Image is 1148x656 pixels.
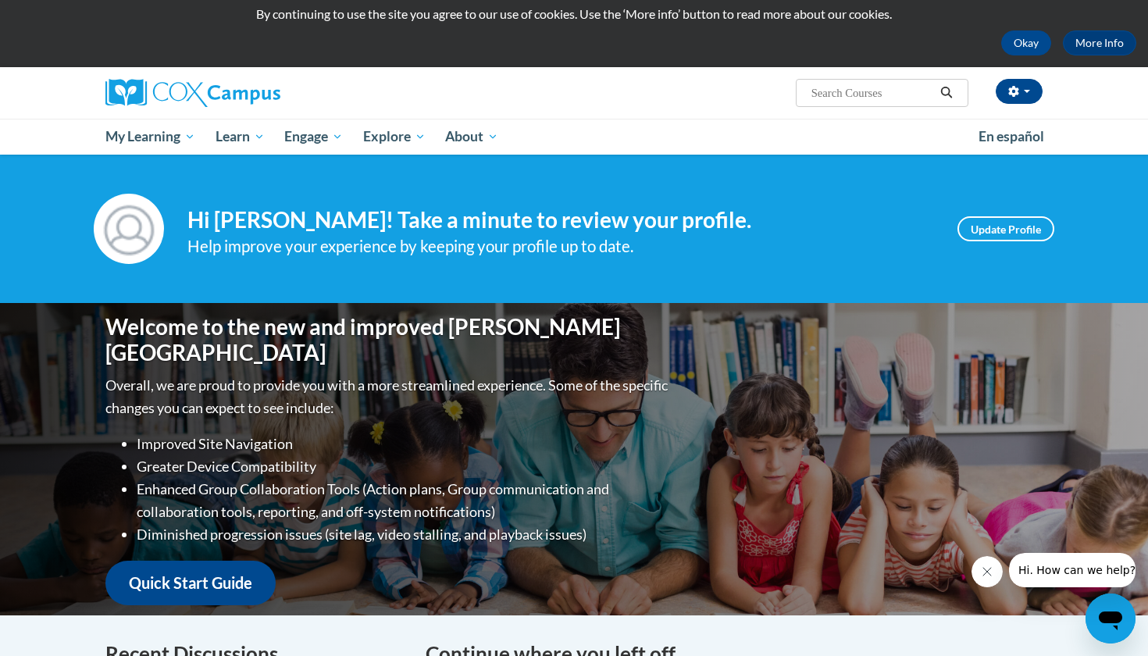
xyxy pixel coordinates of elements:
[105,374,672,419] p: Overall, we are proud to provide you with a more streamlined experience. Some of the specific cha...
[274,119,353,155] a: Engage
[979,128,1044,144] span: En español
[972,556,1003,587] iframe: Close message
[353,119,436,155] a: Explore
[205,119,275,155] a: Learn
[187,234,934,259] div: Help improve your experience by keeping your profile up to date.
[957,216,1054,241] a: Update Profile
[105,127,195,146] span: My Learning
[187,207,934,234] h4: Hi [PERSON_NAME]! Take a minute to review your profile.
[810,84,935,102] input: Search Courses
[1009,553,1136,587] iframe: Message from company
[1063,30,1136,55] a: More Info
[284,127,343,146] span: Engage
[105,79,280,107] img: Cox Campus
[12,5,1136,23] p: By continuing to use the site you agree to our use of cookies. Use the ‘More info’ button to read...
[436,119,509,155] a: About
[216,127,265,146] span: Learn
[105,561,276,605] a: Quick Start Guide
[968,120,1054,153] a: En español
[95,119,205,155] a: My Learning
[137,455,672,478] li: Greater Device Compatibility
[137,478,672,523] li: Enhanced Group Collaboration Tools (Action plans, Group communication and collaboration tools, re...
[105,314,672,366] h1: Welcome to the new and improved [PERSON_NAME][GEOGRAPHIC_DATA]
[1001,30,1051,55] button: Okay
[996,79,1043,104] button: Account Settings
[82,119,1066,155] div: Main menu
[137,523,672,546] li: Diminished progression issues (site lag, video stalling, and playback issues)
[137,433,672,455] li: Improved Site Navigation
[935,84,958,102] button: Search
[445,127,498,146] span: About
[1086,594,1136,644] iframe: Button to launch messaging window
[94,194,164,264] img: Profile Image
[105,79,402,107] a: Cox Campus
[363,127,426,146] span: Explore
